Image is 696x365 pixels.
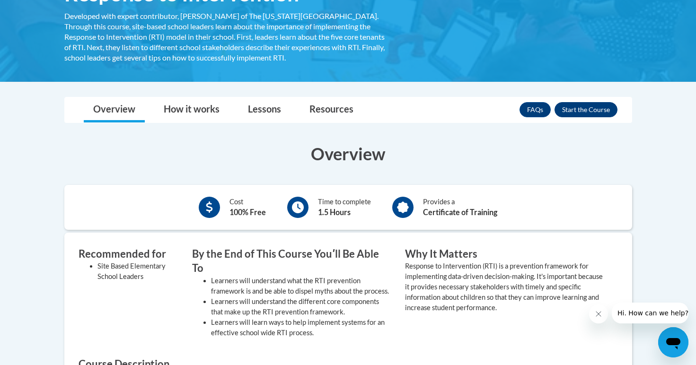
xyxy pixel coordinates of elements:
[229,208,266,217] b: 100% Free
[97,261,178,282] li: Site Based Elementary School Leaders
[589,304,608,323] iframe: Close message
[520,102,551,117] a: FAQs
[192,247,391,276] h3: By the End of This Course Youʹll Be Able To
[64,11,391,63] div: Developed with expert contributor, [PERSON_NAME] of The [US_STATE][GEOGRAPHIC_DATA]. Through this...
[64,142,632,165] h3: Overview
[211,296,391,317] li: Learners will understand the different core components that make up the RTI prevention framework.
[318,208,351,217] b: 1.5 Hours
[84,97,145,122] a: Overview
[211,276,391,296] li: Learners will understand what the RTI prevention framework is and be able to dispel myths about t...
[79,247,178,261] h3: Recommended for
[423,197,497,218] div: Provides a
[300,97,363,122] a: Resources
[555,102,617,117] button: Enroll
[229,197,266,218] div: Cost
[238,97,291,122] a: Lessons
[154,97,229,122] a: How it works
[318,197,371,218] div: Time to complete
[405,262,603,312] value: Response to Intervention (RTI) is a prevention framework for implementing data-driven decision-ma...
[405,247,604,261] h3: Why It Matters
[211,317,391,338] li: Learners will learn ways to help implement systems for an effective school wide RTI process.
[423,208,497,217] b: Certificate of Training
[612,303,688,323] iframe: Message from company
[658,327,688,357] iframe: Button to launch messaging window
